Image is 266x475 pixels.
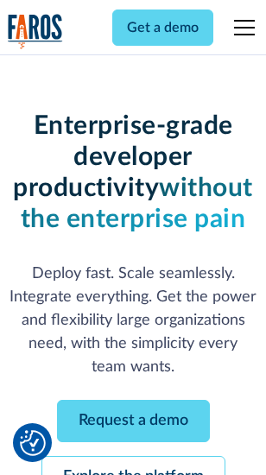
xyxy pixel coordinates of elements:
[8,14,63,49] a: home
[8,14,63,49] img: Logo of the analytics and reporting company Faros.
[112,9,213,46] a: Get a demo
[8,263,258,379] p: Deploy fast. Scale seamlessly. Integrate everything. Get the power and flexibility large organiza...
[57,400,210,442] a: Request a demo
[20,430,46,456] button: Cookie Settings
[13,113,232,201] strong: Enterprise-grade developer productivity
[20,430,46,456] img: Revisit consent button
[224,7,258,48] div: menu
